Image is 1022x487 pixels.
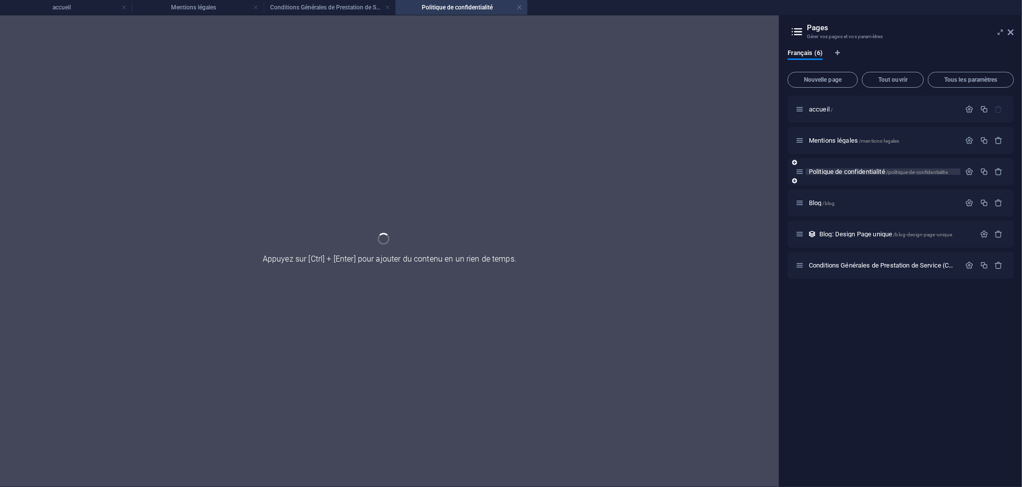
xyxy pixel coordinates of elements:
[788,72,858,88] button: Nouvelle page
[862,72,924,88] button: Tout ouvrir
[831,107,833,112] span: /
[995,261,1003,270] div: Supprimer
[809,137,900,144] span: Cliquez pour ouvrir la page.
[806,200,961,206] div: Blog/blog
[886,169,948,175] span: /politique-de-confidentialite
[396,2,527,13] h4: Politique de confidentialité
[965,199,974,207] div: Paramètres
[809,168,948,175] span: Politique de confidentialité
[806,262,961,269] div: Conditions Générales de Prestation de Service (CGPS)
[807,23,1014,32] h2: Pages
[788,47,823,61] span: Français (6)
[928,72,1014,88] button: Tous les paramètres
[995,230,1003,238] div: Supprimer
[806,168,961,175] div: Politique de confidentialité/politique-de-confidentialite
[995,199,1003,207] div: Supprimer
[894,232,953,237] span: /blog-design-page-unique
[965,261,974,270] div: Paramètres
[823,201,835,206] span: /blog
[788,49,1014,68] div: Onglets langues
[859,138,899,144] span: /mentions-legales
[264,2,396,13] h4: Conditions Générales de Prestation de Service (CGPS)
[995,136,1003,145] div: Supprimer
[819,230,953,238] span: Cliquez pour ouvrir la page.
[980,105,988,113] div: Dupliquer
[132,2,264,13] h4: Mentions légales
[980,230,988,238] div: Paramètres
[807,32,994,41] h3: Gérer vos pages et vos paramètres
[980,136,988,145] div: Dupliquer
[806,106,961,112] div: accueil/
[809,106,833,113] span: Cliquez pour ouvrir la page.
[980,167,988,176] div: Dupliquer
[808,230,816,238] div: Cette mise en page est utilisée en tant que modèle pour toutes les entrées (par exemple : un arti...
[965,167,974,176] div: Paramètres
[980,261,988,270] div: Dupliquer
[866,77,919,83] span: Tout ouvrir
[809,199,835,207] span: Blog
[806,137,961,144] div: Mentions légales/mentions-legales
[980,199,988,207] div: Dupliquer
[816,231,975,237] div: Blog: Design Page unique/blog-design-page-unique
[932,77,1010,83] span: Tous les paramètres
[995,105,1003,113] div: La page de départ ne peut pas être supprimée.
[965,136,974,145] div: Paramètres
[792,77,853,83] span: Nouvelle page
[995,167,1003,176] div: Supprimer
[965,105,974,113] div: Paramètres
